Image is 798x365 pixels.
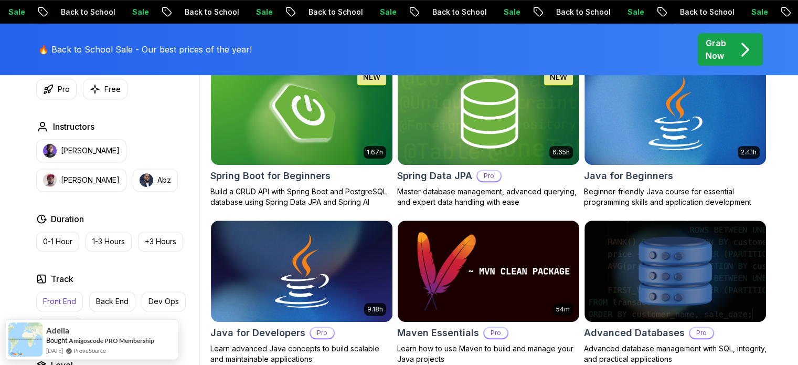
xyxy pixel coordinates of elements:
img: Java for Developers card [211,221,392,322]
a: Java for Beginners card2.41hJava for BeginnersBeginner-friendly Java course for essential program... [584,62,767,207]
p: Grab Now [706,37,726,62]
button: 0-1 Hour [36,232,79,252]
a: Amigoscode PRO Membership [69,337,154,345]
button: Free [83,79,127,99]
p: 6.65h [552,148,570,157]
img: Maven Essentials card [398,221,579,322]
img: Advanced Databases card [584,221,766,322]
p: 9.18h [367,305,383,314]
h2: Maven Essentials [397,326,479,340]
button: Back End [89,291,135,311]
p: Front End [43,296,76,307]
h2: Java for Beginners [584,169,673,183]
p: Back to School [417,7,488,17]
p: Back to School [541,7,612,17]
p: 54m [556,305,570,314]
button: Dev Ops [142,291,186,311]
p: Pro [311,328,334,338]
p: NEW [550,72,567,82]
p: Back to School [293,7,365,17]
p: Free [104,84,121,95]
p: Learn how to use Maven to build and manage your Java projects [397,343,580,364]
button: instructor img[PERSON_NAME] [36,139,126,162]
p: Back End [96,296,129,307]
p: Abz [157,175,171,185]
p: Sale [117,7,151,17]
p: +3 Hours [145,236,176,247]
span: Bought [46,336,68,345]
img: provesource social proof notification image [8,322,42,357]
button: Front End [36,291,83,311]
p: Pro [58,84,70,95]
p: 1-3 Hours [92,236,125,247]
h2: Spring Data JPA [397,169,472,183]
p: Back to School [665,7,736,17]
a: ProveSource [73,346,106,355]
a: Maven Essentials card54mMaven EssentialsProLearn how to use Maven to build and manage your Java p... [397,220,580,365]
span: Adella [46,326,69,335]
p: Build a CRUD API with Spring Boot and PostgreSQL database using Spring Data JPA and Spring AI [210,186,393,207]
p: 0-1 Hour [43,236,72,247]
img: instructor img [43,173,57,187]
button: instructor img[PERSON_NAME] [36,169,126,192]
h2: Advanced Databases [584,326,685,340]
p: Back to School [46,7,117,17]
p: 1.67h [367,148,383,157]
p: Sale [488,7,522,17]
button: +3 Hours [138,232,183,252]
h2: Spring Boot for Beginners [210,169,331,183]
p: Pro [477,171,501,181]
p: Advanced database management with SQL, integrity, and practical applications [584,343,767,364]
a: Spring Boot for Beginners card1.67hNEWSpring Boot for BeginnersBuild a CRUD API with Spring Boot ... [210,62,393,207]
button: 1-3 Hours [86,232,132,252]
p: Beginner-friendly Java course for essential programming skills and application development [584,186,767,207]
p: [PERSON_NAME] [61,145,120,156]
img: Java for Beginners card [584,63,766,165]
span: [DATE] [46,346,63,355]
p: Back to School [169,7,241,17]
p: Pro [484,328,507,338]
h2: Instructors [53,120,94,133]
img: Spring Boot for Beginners card [211,63,392,165]
h2: Duration [51,213,84,225]
button: Pro [36,79,77,99]
img: instructor img [140,173,153,187]
p: Sale [365,7,398,17]
p: Dev Ops [148,296,179,307]
a: Advanced Databases cardAdvanced DatabasesProAdvanced database management with SQL, integrity, and... [584,220,767,365]
button: Full Stack [36,318,83,338]
h2: Java for Developers [210,326,305,340]
p: Sale [241,7,274,17]
p: NEW [363,72,380,82]
p: Pro [690,328,713,338]
p: Sale [736,7,770,17]
img: Spring Data JPA card [398,63,579,165]
a: Java for Developers card9.18hJava for DevelopersProLearn advanced Java concepts to build scalable... [210,220,393,365]
a: Spring Data JPA card6.65hNEWSpring Data JPAProMaster database management, advanced querying, and ... [397,62,580,207]
p: 2.41h [741,148,757,157]
h2: Track [51,273,73,285]
img: instructor img [43,144,57,158]
p: Learn advanced Java concepts to build scalable and maintainable applications. [210,343,393,364]
button: instructor imgAbz [133,169,178,192]
p: Sale [612,7,646,17]
p: Master database management, advanced querying, and expert data handling with ease [397,186,580,207]
p: 🔥 Back to School Sale - Our best prices of the year! [38,43,252,56]
p: [PERSON_NAME] [61,175,120,185]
